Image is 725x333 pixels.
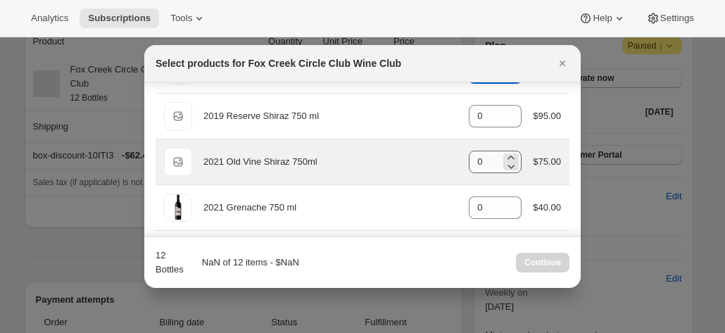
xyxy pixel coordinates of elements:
button: Settings [638,8,702,28]
span: Settings [660,13,694,24]
div: 2019 Reserve Shiraz 750 ml [203,109,458,123]
button: Analytics [23,8,77,28]
button: Close [553,54,572,73]
h2: Select products for Fox Creek Circle Club Wine Club [156,56,401,70]
span: Help [593,13,612,24]
span: Subscriptions [88,13,151,24]
button: Help [570,8,634,28]
div: 12 Bottles [156,249,186,277]
div: $75.00 [533,155,561,169]
button: Tools [162,8,215,28]
span: Analytics [31,13,68,24]
span: Tools [170,13,192,24]
div: 2021 Grenache 750 ml [203,201,458,215]
div: 2021 Old Vine Shiraz 750ml [203,155,458,169]
div: $40.00 [533,201,561,215]
div: NaN of 12 items - $NaN [191,256,299,270]
button: Subscriptions [80,8,159,28]
div: $95.00 [533,109,561,123]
